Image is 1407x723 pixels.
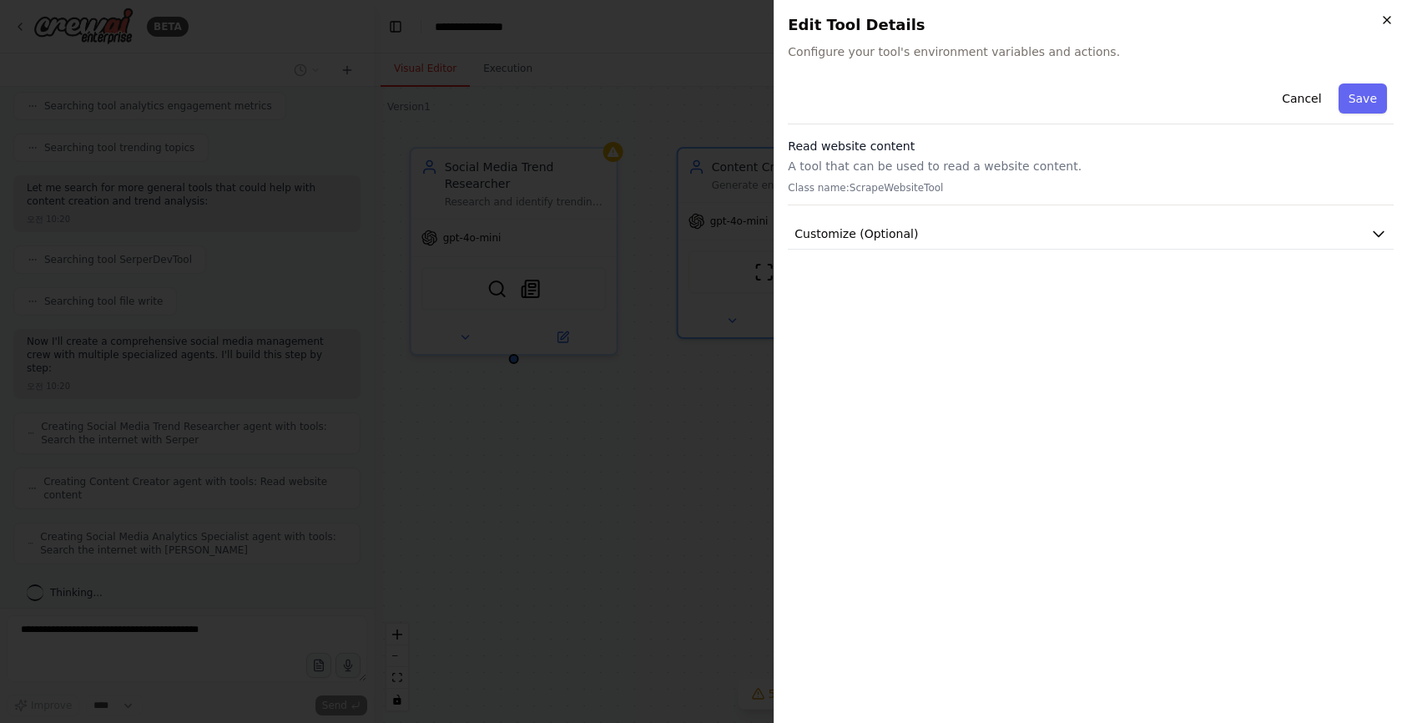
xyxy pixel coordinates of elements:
[788,181,1394,195] p: Class name: ScrapeWebsiteTool
[788,13,1394,37] h2: Edit Tool Details
[788,138,1394,154] h3: Read website content
[1272,83,1331,114] button: Cancel
[788,158,1394,174] p: A tool that can be used to read a website content.
[788,219,1394,250] button: Customize (Optional)
[1339,83,1387,114] button: Save
[794,225,918,242] span: Customize (Optional)
[788,43,1394,60] span: Configure your tool's environment variables and actions.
